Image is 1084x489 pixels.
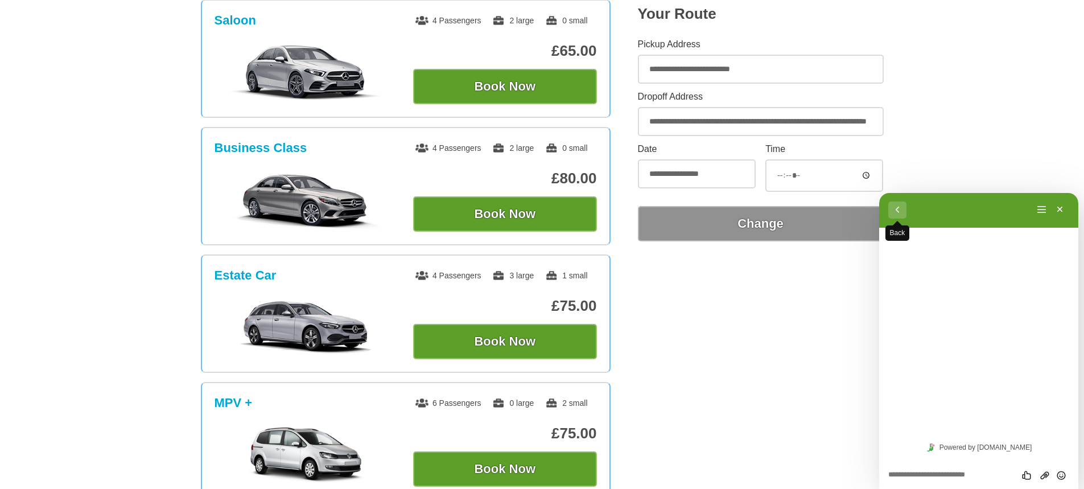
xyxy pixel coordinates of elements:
span: 4 Passengers [415,16,481,25]
p: £65.00 [413,42,597,60]
span: 2 small [545,398,587,408]
button: Book Now [413,324,597,359]
label: Pickup Address [638,40,884,49]
img: Business Class [220,171,391,228]
span: 2 large [492,143,534,153]
span: 3 large [492,271,534,280]
span: 0 large [492,398,534,408]
span: 6 Passengers [415,398,481,408]
h3: Saloon [215,13,256,28]
span: 0 small [545,143,587,153]
h3: Estate Car [215,268,277,283]
h2: Your Route [638,5,884,23]
img: Estate Car [220,299,391,356]
h3: Business Class [215,141,307,155]
p: £75.00 [413,425,597,442]
button: Book Now [413,451,597,487]
iframe: chat widget [879,193,1078,489]
label: Date [638,145,756,154]
button: Book Now [413,69,597,104]
label: Time [765,145,883,154]
label: Dropoff Address [638,92,884,101]
span: 4 Passengers [415,271,481,280]
span: 1 small [545,271,587,280]
p: £80.00 [413,170,597,187]
p: £75.00 [413,297,597,315]
button: Book Now [413,196,597,232]
button: Change [638,206,884,241]
span: 2 large [492,16,534,25]
img: Saloon [220,44,391,101]
img: MPV + [220,426,391,483]
h3: MPV + [215,396,253,410]
span: 0 small [545,16,587,25]
span: 4 Passengers [415,143,481,153]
